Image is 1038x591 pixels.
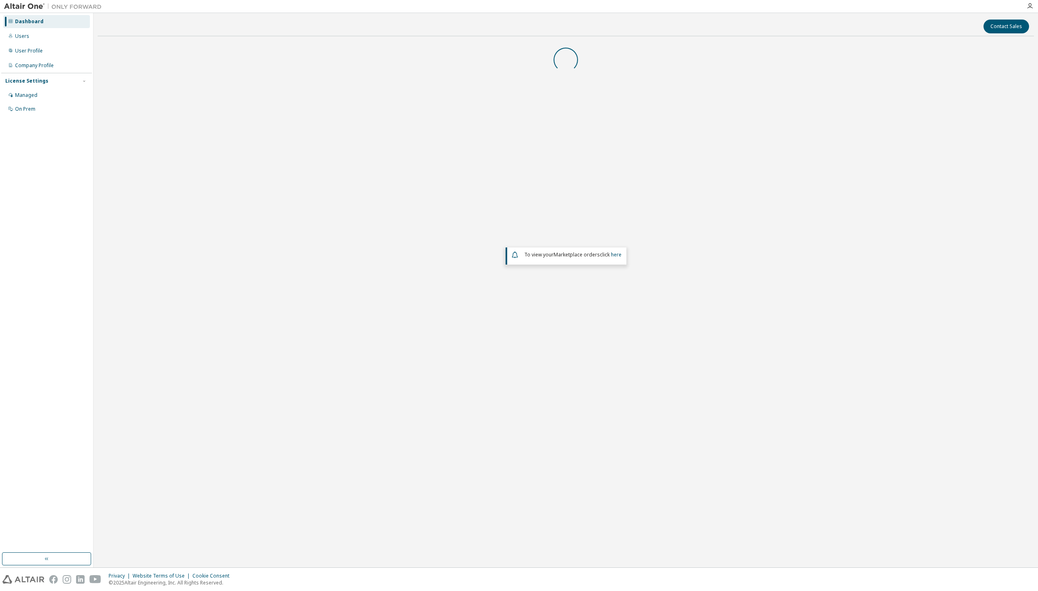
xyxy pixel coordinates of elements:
img: facebook.svg [49,575,58,584]
img: Altair One [4,2,106,11]
div: Users [15,33,29,39]
div: User Profile [15,48,43,54]
div: Company Profile [15,62,54,69]
div: Dashboard [15,18,44,25]
button: Contact Sales [983,20,1029,33]
div: License Settings [5,78,48,84]
img: altair_logo.svg [2,575,44,584]
div: Website Terms of Use [133,573,192,579]
a: here [611,251,621,258]
img: youtube.svg [89,575,101,584]
div: On Prem [15,106,35,112]
img: instagram.svg [63,575,71,584]
p: © 2025 Altair Engineering, Inc. All Rights Reserved. [109,579,234,586]
span: To view your click [524,251,621,258]
div: Managed [15,92,37,98]
img: linkedin.svg [76,575,85,584]
div: Cookie Consent [192,573,234,579]
div: Privacy [109,573,133,579]
em: Marketplace orders [554,251,600,258]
